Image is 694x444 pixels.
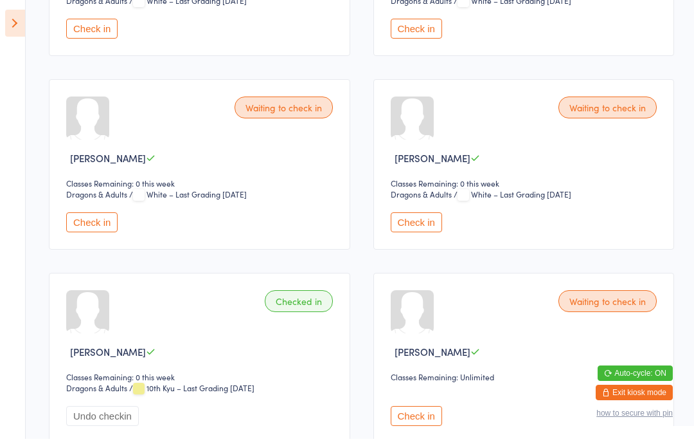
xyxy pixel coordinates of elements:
div: Waiting to check in [235,102,333,124]
span: [PERSON_NAME] [395,350,470,364]
div: Dragons & Adults [66,387,127,398]
div: Classes Remaining: 0 this week [66,376,337,387]
div: Waiting to check in [558,295,657,317]
span: [PERSON_NAME] [70,156,146,170]
span: / White – Last Grading [DATE] [454,194,571,205]
button: Check in [391,217,442,237]
button: Auto-cycle: ON [598,371,673,386]
div: Checked in [265,295,333,317]
button: Check in [66,217,118,237]
button: Check in [391,24,442,44]
div: Dragons & Adults [66,194,127,205]
button: Exit kiosk mode [596,390,673,405]
div: Waiting to check in [558,102,657,124]
button: Undo checkin [66,411,139,431]
span: / White – Last Grading [DATE] [129,194,247,205]
span: [PERSON_NAME] [395,156,470,170]
div: Dragons & Adults [391,194,452,205]
button: how to secure with pin [596,414,673,423]
div: Classes Remaining: Unlimited [391,376,661,387]
div: Classes Remaining: 0 this week [66,183,337,194]
button: Check in [391,411,442,431]
span: / 10th Kyu – Last Grading [DATE] [129,387,254,398]
div: Classes Remaining: 0 this week [391,183,661,194]
span: [PERSON_NAME] [70,350,146,364]
button: Check in [66,24,118,44]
